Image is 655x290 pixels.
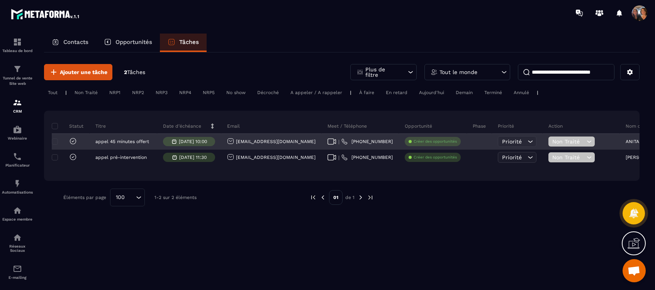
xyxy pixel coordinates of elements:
[2,32,33,59] a: formationformationTableau de bord
[2,146,33,173] a: schedulerschedulerPlanificateur
[253,88,283,97] div: Décroché
[13,37,22,47] img: formation
[623,259,646,282] div: Ouvrir le chat
[414,139,457,144] p: Créer des opportunités
[227,123,240,129] p: Email
[338,139,339,145] span: |
[13,179,22,188] img: automations
[175,88,195,97] div: NRP4
[405,123,432,129] p: Opportunité
[552,154,585,160] span: Non Traité
[44,88,61,97] div: Tout
[179,139,207,144] p: [DATE] 10:00
[199,88,219,97] div: NRP5
[65,90,67,95] p: |
[154,195,197,200] p: 1-2 sur 2 éléments
[60,68,107,76] span: Ajouter une tâche
[127,193,134,202] input: Search for option
[95,123,106,129] p: Titre
[44,64,112,80] button: Ajouter une tâche
[327,123,367,129] p: Meet / Téléphone
[163,123,201,129] p: Date d’échéance
[13,64,22,74] img: formation
[498,123,514,129] p: Priorité
[552,138,585,145] span: Non Traité
[2,258,33,285] a: emailemailE-mailing
[341,138,393,145] a: [PHONE_NUMBER]
[537,90,538,95] p: |
[345,194,355,201] p: de 1
[2,275,33,280] p: E-mailing
[54,123,83,129] p: Statut
[548,123,563,129] p: Action
[63,39,88,46] p: Contacts
[2,92,33,119] a: formationformationCRM
[510,88,533,97] div: Annulé
[152,88,171,97] div: NRP3
[2,119,33,146] a: automationsautomationsWebinaire
[13,264,22,273] img: email
[13,125,22,134] img: automations
[44,34,96,52] a: Contacts
[452,88,477,97] div: Demain
[626,139,652,144] p: ANITA TEST
[113,193,127,202] span: 100
[2,76,33,86] p: Tunnel de vente Site web
[115,39,152,46] p: Opportunités
[502,138,522,145] span: Priorité
[13,98,22,107] img: formation
[96,34,160,52] a: Opportunités
[105,88,124,97] div: NRP1
[310,194,317,201] img: prev
[179,39,199,46] p: Tâches
[439,69,477,75] p: Tout le monde
[367,194,374,201] img: next
[222,88,249,97] div: No show
[355,88,378,97] div: À faire
[110,189,145,206] div: Search for option
[2,109,33,113] p: CRM
[95,155,147,160] p: appel pré-intervention
[124,69,145,76] p: 2
[480,88,506,97] div: Terminé
[95,139,149,144] p: appel 45 minutes offert
[2,163,33,167] p: Planificateur
[350,90,351,95] p: |
[415,88,448,97] div: Aujourd'hui
[382,88,411,97] div: En retard
[63,195,106,200] p: Éléments par page
[2,136,33,140] p: Webinaire
[2,217,33,221] p: Espace membre
[160,34,207,52] a: Tâches
[287,88,346,97] div: A appeler / A rappeler
[71,88,102,97] div: Non Traité
[365,67,399,78] p: Plus de filtre
[13,233,22,242] img: social-network
[2,190,33,194] p: Automatisations
[13,152,22,161] img: scheduler
[319,194,326,201] img: prev
[357,194,364,201] img: next
[128,88,148,97] div: NRP2
[2,200,33,227] a: automationsautomationsEspace membre
[329,190,343,205] p: 01
[11,7,80,21] img: logo
[2,173,33,200] a: automationsautomationsAutomatisations
[2,244,33,253] p: Réseaux Sociaux
[502,154,522,160] span: Priorité
[13,206,22,215] img: automations
[179,155,207,160] p: [DATE] 11:30
[473,123,486,129] p: Phase
[341,154,393,160] a: [PHONE_NUMBER]
[414,155,457,160] p: Créer des opportunités
[338,155,339,160] span: |
[2,59,33,92] a: formationformationTunnel de vente Site web
[2,49,33,53] p: Tableau de bord
[2,227,33,258] a: social-networksocial-networkRéseaux Sociaux
[127,69,145,75] span: Tâches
